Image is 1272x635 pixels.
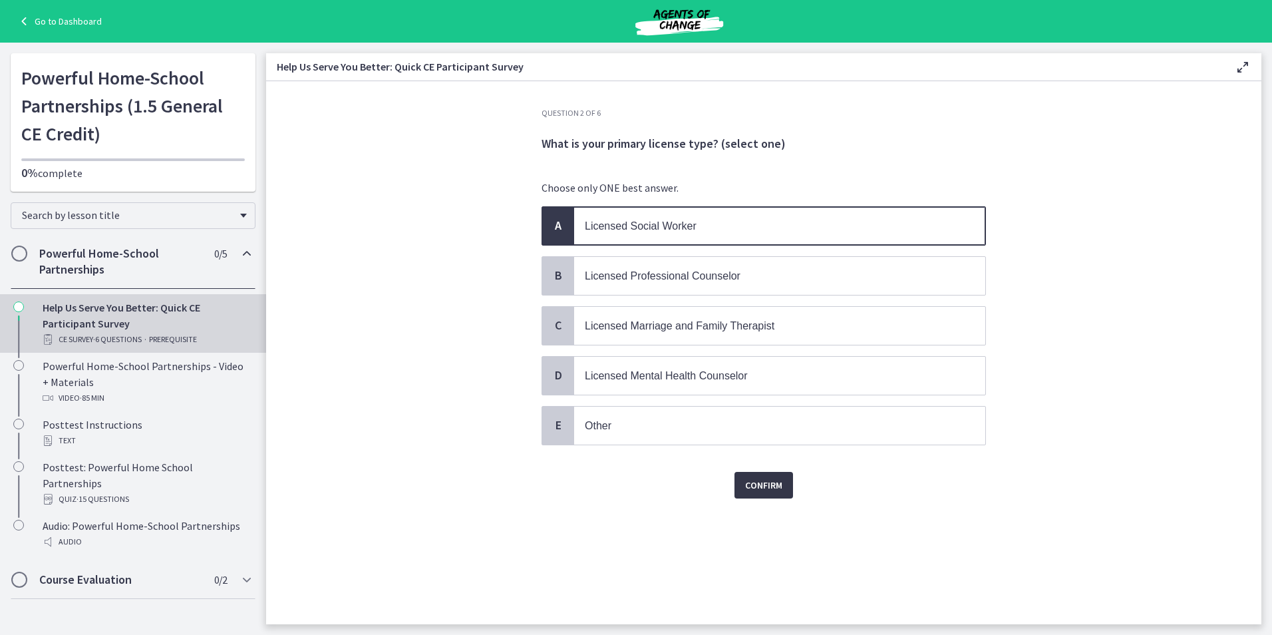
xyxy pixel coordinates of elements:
span: 0 / 5 [214,246,227,262]
div: Posttest: Powerful Home School Partnerships [43,459,250,507]
img: Agents of Change [599,5,759,37]
span: Licensed Social Worker [585,220,697,232]
span: 0% [21,165,38,180]
span: · [144,331,146,347]
h2: Powerful Home-School Partnerships [39,246,202,278]
p: Choose only ONE best answer. [542,180,986,196]
div: Text [43,433,250,449]
div: CE Survey [43,331,250,347]
span: Licensed Marriage and Family Therapist [585,320,774,331]
div: Powerful Home-School Partnerships - Video + Materials [43,358,250,406]
span: C [550,317,566,333]
div: Posttest Instructions [43,417,250,449]
div: Help Us Serve You Better: Quick CE Participant Survey [43,300,250,347]
a: Go to Dashboard [16,13,102,29]
div: Audio: Powerful Home-School Partnerships [43,518,250,550]
span: · 85 min [80,390,104,406]
span: Licensed Professional Counselor [585,270,740,282]
p: complete [21,165,245,181]
span: 0 / 2 [214,572,227,588]
span: A [550,218,566,234]
span: Confirm [745,477,782,493]
h3: Help Us Serve You Better: Quick CE Participant Survey [277,59,1213,75]
h2: Course Evaluation [39,572,202,588]
span: Search by lesson title [22,208,234,222]
h3: What is your primary license type? (select one) [542,136,986,152]
div: Video [43,390,250,406]
span: E [550,417,566,433]
h1: Powerful Home-School Partnerships (1.5 General CE Credit) [21,64,245,148]
span: Other [585,420,611,431]
span: · 6 Questions [93,331,142,347]
span: PREREQUISITE [149,331,197,347]
h3: Question 2 of 6 [542,108,986,118]
span: D [550,367,566,383]
span: B [550,268,566,284]
div: Audio [43,534,250,550]
button: Confirm [734,472,793,499]
div: Search by lesson title [11,202,255,229]
span: · 15 Questions [77,491,129,507]
div: Quiz [43,491,250,507]
span: Licensed Mental Health Counselor [585,370,748,381]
